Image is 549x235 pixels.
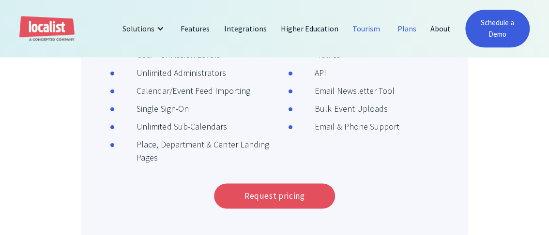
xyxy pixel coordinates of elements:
a: Tourism [346,17,387,40]
div: Unlimited Sub-Calendars [115,120,227,133]
a: Higher Education [274,17,346,40]
a: Features [174,17,217,40]
a: Plans [390,17,423,40]
div: Email & Phone Support [293,120,399,133]
div: Single Sign-On [115,102,188,115]
div: Unlimited Administrators [115,66,226,79]
div: API [293,66,326,79]
a: home [19,16,75,42]
div: Place, Department & Center Landing Pages [115,138,280,164]
div: Bulk Event Uploads [293,102,388,115]
div: Email Newsletter Tool [293,84,395,97]
a: About [423,17,457,40]
div: Solutions [122,23,154,34]
div: Solutions [115,17,174,40]
a: Integrations [217,17,274,40]
div: Calendar/Event Feed Importing [115,84,250,97]
a: Request pricing [214,183,335,208]
a: Schedule a Demo [465,10,530,47]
